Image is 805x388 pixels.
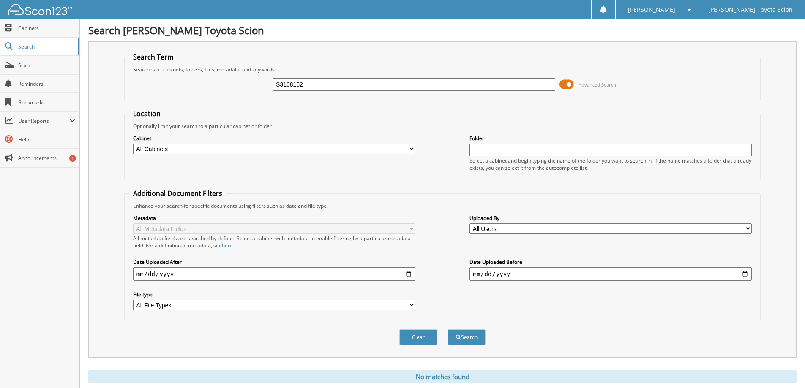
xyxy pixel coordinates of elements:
[18,155,75,162] span: Announcements
[18,99,75,106] span: Bookmarks
[469,267,752,281] input: end
[88,370,797,383] div: No matches found
[133,235,415,249] div: All metadata fields are searched by default. Select a cabinet with metadata to enable filtering b...
[129,109,165,118] legend: Location
[88,23,797,37] h1: Search [PERSON_NAME] Toyota Scion
[18,62,75,69] span: Scan
[469,135,752,142] label: Folder
[469,214,752,222] label: Uploaded By
[133,267,415,281] input: start
[129,122,756,130] div: Optionally limit your search to a particular cabinet or folder
[129,66,756,73] div: Searches all cabinets, folders, files, metadata, and keywords
[129,189,226,198] legend: Additional Document Filters
[18,24,75,32] span: Cabinets
[8,4,72,15] img: scan123-logo-white.svg
[399,329,437,345] button: Clear
[708,7,793,12] span: [PERSON_NAME] Toyota Scion
[133,135,415,142] label: Cabinet
[18,80,75,87] span: Reminders
[628,7,675,12] span: [PERSON_NAME]
[18,136,75,143] span: Help
[129,52,178,62] legend: Search Term
[579,81,616,88] span: Advanced Search
[18,43,74,50] span: Search
[133,258,415,266] label: Date Uploaded After
[129,202,756,209] div: Enhance your search for specific documents using filters such as date and file type.
[469,258,752,266] label: Date Uploaded Before
[448,329,486,345] button: Search
[469,157,752,171] div: Select a cabinet and begin typing the name of the folder you want to search in. If the name match...
[18,117,69,125] span: User Reports
[133,291,415,298] label: File type
[133,214,415,222] label: Metadata
[222,242,233,249] a: here
[69,155,76,162] div: 1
